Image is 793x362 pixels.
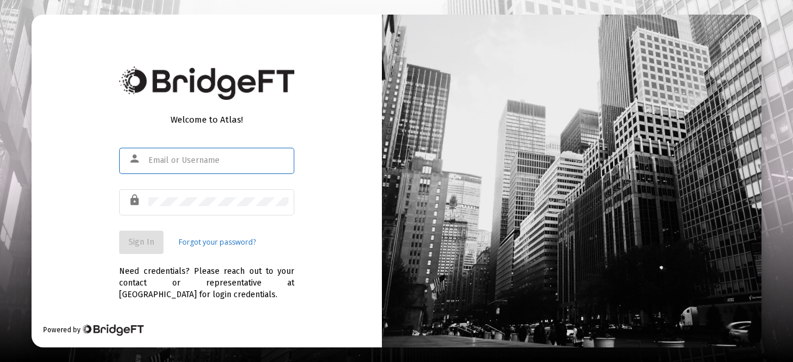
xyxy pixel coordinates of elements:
img: Bridge Financial Technology Logo [82,324,143,336]
mat-icon: person [128,152,142,166]
img: Bridge Financial Technology Logo [119,67,294,100]
input: Email or Username [148,156,288,165]
button: Sign In [119,231,164,254]
div: Need credentials? Please reach out to your contact or representative at [GEOGRAPHIC_DATA] for log... [119,254,294,301]
div: Powered by [43,324,143,336]
mat-icon: lock [128,193,142,207]
a: Forgot your password? [179,236,256,248]
div: Welcome to Atlas! [119,114,294,126]
span: Sign In [128,237,154,247]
